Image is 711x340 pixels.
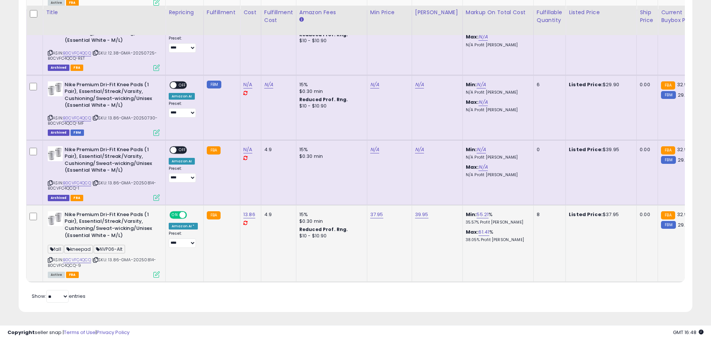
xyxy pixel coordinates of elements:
div: ASIN: [48,211,160,277]
b: Max: [466,163,479,171]
b: Max: [466,228,479,235]
div: seller snap | | [7,329,130,336]
p: 38.05% Profit [PERSON_NAME] [466,237,528,243]
b: Min: [466,211,477,218]
b: Listed Price: [569,211,603,218]
a: 55.21 [477,211,489,218]
span: | SKU: 13.86-GMA-20250730-B0CVFC4QCQ-MF [48,115,158,126]
p: N/A Profit [PERSON_NAME] [466,172,528,178]
div: Preset: [169,231,198,248]
small: FBM [661,156,676,164]
div: Ship Price [640,9,655,24]
div: Fulfillment [207,9,237,16]
a: 37.95 [370,211,383,218]
div: Repricing [169,9,200,16]
a: Terms of Use [64,329,96,336]
span: Show: entries [32,293,85,300]
b: Reduced Prof. Rng. [299,226,348,233]
a: Privacy Policy [97,329,130,336]
span: 29.95 [678,91,691,99]
a: N/A [478,99,487,106]
span: Listings that have been deleted from Seller Central [48,195,69,201]
span: 2025-10-14 16:48 GMT [673,329,704,336]
small: FBA [661,146,675,155]
span: ON [170,212,180,218]
div: Fulfillment Cost [264,9,293,24]
div: 15% [299,146,361,153]
div: $0.30 min [299,153,361,160]
small: Amazon Fees. [299,16,304,23]
div: $37.95 [569,211,631,218]
small: FBM [661,91,676,99]
div: [PERSON_NAME] [415,9,459,16]
span: | SKU: 12.38-GMA-20250725-B0CVFC4QCQ-RET [48,50,157,61]
a: B0CVFC4QCQ [63,257,91,263]
div: 0.00 [640,81,652,88]
p: N/A Profit [PERSON_NAME] [466,107,528,113]
p: N/A Profit [PERSON_NAME] [466,43,528,48]
a: 13.86 [243,211,255,218]
p: N/A Profit [PERSON_NAME] [466,90,528,95]
img: 31OWekxYGnL._SL40_.jpg [48,81,63,96]
small: FBM [661,221,676,229]
span: Listings that have been deleted from Seller Central [48,130,69,136]
a: B0CVFC4QCQ [63,50,91,56]
div: Preset: [169,166,198,183]
div: $10 - $10.90 [299,38,361,44]
div: Title [46,9,162,16]
div: % [466,229,528,243]
div: 0 [537,146,560,153]
b: Max: [466,33,479,40]
span: kneepad [64,245,93,253]
div: $10 - $10.90 [299,103,361,109]
b: Min: [466,146,477,153]
div: ASIN: [48,16,160,70]
div: Amazon Fees [299,9,364,16]
a: N/A [243,146,252,153]
div: 4.9 [264,146,290,153]
b: Listed Price: [569,146,603,153]
div: Current Buybox Price [661,9,699,24]
div: Listed Price [569,9,633,16]
a: N/A [264,81,273,88]
b: Nike Premium Dri-Fit Knee Pads (1 Pair), Essential/Streak/Varsity, Cushioning/Sweat-wicking/Unise... [65,211,155,241]
span: | SKU: 13.86-GMA-20250814-B0CVFC4QCQ-9 [48,257,156,268]
span: FBA [71,195,83,201]
a: N/A [478,163,487,171]
span: FBM [71,130,84,136]
small: FBA [661,81,675,90]
th: The percentage added to the cost of goods (COGS) that forms the calculator for Min & Max prices. [462,6,533,35]
a: N/A [477,146,486,153]
span: 32.94 [677,146,691,153]
b: Listed Price: [569,81,603,88]
span: 29.95 [678,156,691,163]
img: 31OWekxYGnL._SL40_.jpg [48,146,63,161]
p: 35.57% Profit [PERSON_NAME] [466,220,528,225]
a: N/A [370,81,379,88]
span: 32.94 [677,211,691,218]
div: Preset: [169,36,198,53]
span: 29.95 [678,221,691,228]
small: FBA [207,146,221,155]
a: 61.41 [478,228,489,236]
span: | SKU: 13.86-GMA-20250814-B0CVFC4QCQ-1 [48,180,156,191]
div: Min Price [370,9,409,16]
a: N/A [478,33,487,41]
a: N/A [243,81,252,88]
a: N/A [415,81,424,88]
span: OFF [177,82,188,88]
span: 32.94 [677,81,691,88]
div: ASIN: [48,146,160,200]
div: 15% [299,211,361,218]
b: Reduced Prof. Rng. [299,96,348,103]
div: 8 [537,211,560,218]
a: N/A [370,146,379,153]
span: NVP06-Alt [94,245,125,253]
div: 4.9 [264,211,290,218]
a: B0CVFC4QCQ [63,180,91,186]
div: Preset: [169,101,198,118]
span: Listings that have been deleted from Seller Central [48,65,69,71]
div: $29.90 [569,81,631,88]
div: % [466,211,528,225]
div: Amazon AI [169,93,195,100]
